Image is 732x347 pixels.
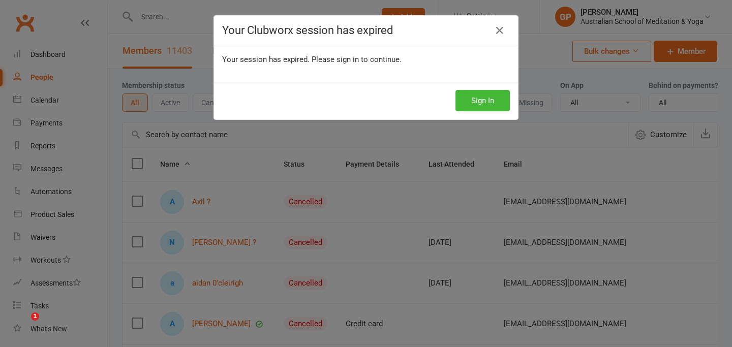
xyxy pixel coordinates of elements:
iframe: Intercom live chat [10,312,35,337]
a: Close [492,22,508,39]
span: 1 [31,312,39,321]
h4: Your Clubworx session has expired [222,24,510,37]
button: Sign In [455,90,510,111]
span: Your session has expired. Please sign in to continue. [222,55,402,64]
